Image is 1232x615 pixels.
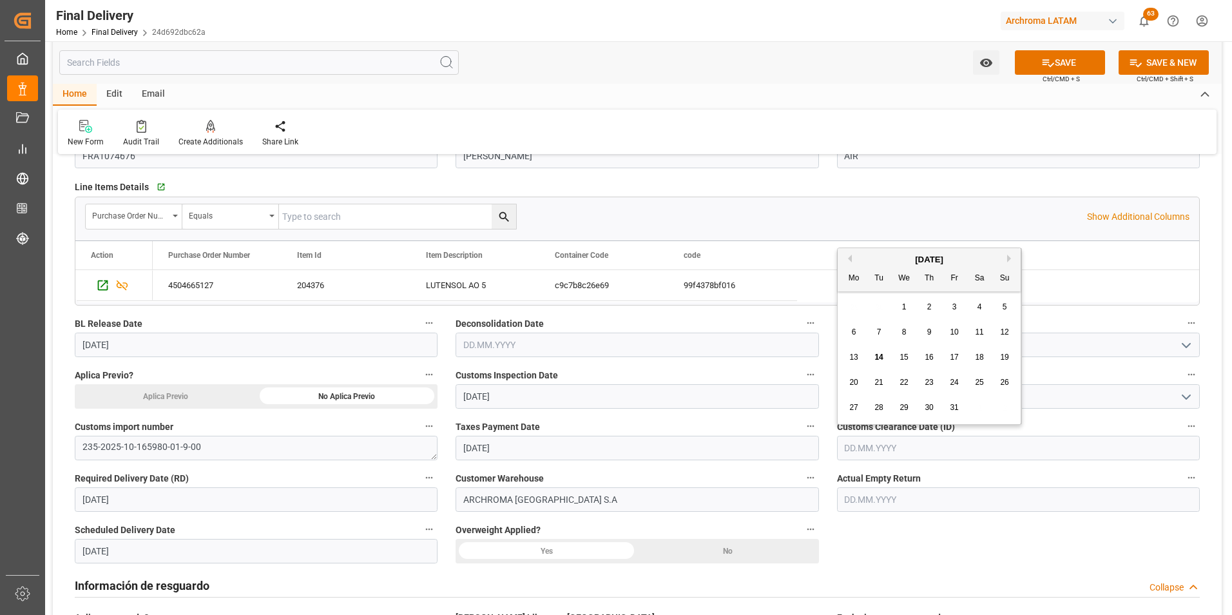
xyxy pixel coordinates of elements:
[56,28,77,37] a: Home
[975,378,983,387] span: 25
[75,181,149,194] span: Line Items Details
[182,204,279,229] button: open menu
[178,136,243,148] div: Create Additionals
[410,270,539,300] div: LUTENSOL AO 5
[972,271,988,287] div: Sa
[871,400,887,416] div: Choose Tuesday, October 28th, 2025
[846,400,862,416] div: Choose Monday, October 27th, 2025
[972,299,988,315] div: Choose Saturday, October 4th, 2025
[1183,366,1200,383] button: Customs Inspection
[947,375,963,391] div: Choose Friday, October 24th, 2025
[947,271,963,287] div: Fr
[456,384,818,409] input: DD.MM.YYYY
[1175,387,1195,407] button: open menu
[75,487,438,512] input: DD.MM.YYYY
[262,136,298,148] div: Share Link
[86,204,182,229] button: open menu
[97,84,132,106] div: Edit
[56,6,206,25] div: Final Delivery
[852,327,856,337] span: 6
[874,353,883,362] span: 14
[802,418,819,434] button: Taxes Payment Date
[947,349,963,366] div: Choose Friday, October 17th, 2025
[921,400,938,416] div: Choose Thursday, October 30th, 2025
[997,375,1013,391] div: Choose Sunday, October 26th, 2025
[1183,418,1200,434] button: Customs Clearance Date (ID)
[75,317,142,331] span: BL Release Date
[1150,581,1184,594] div: Collapse
[75,369,133,382] span: Aplica Previo?
[900,378,908,387] span: 22
[1007,255,1015,262] button: Next Month
[123,136,159,148] div: Audit Trail
[1000,327,1008,337] span: 12
[972,324,988,340] div: Choose Saturday, October 11th, 2025
[456,317,544,331] span: Deconsolidation Date
[421,418,438,434] button: Customs import number
[802,521,819,538] button: Overweight Applied?
[927,302,932,311] span: 2
[846,271,862,287] div: Mo
[871,375,887,391] div: Choose Tuesday, October 21st, 2025
[279,204,516,229] input: Type to search
[950,353,958,362] span: 17
[896,271,912,287] div: We
[846,375,862,391] div: Choose Monday, October 20th, 2025
[1000,353,1008,362] span: 19
[426,251,483,260] span: Item Description
[75,523,175,537] span: Scheduled Delivery Date
[456,333,818,357] input: DD.MM.YYYY
[68,136,104,148] div: New Form
[91,251,113,260] div: Action
[972,349,988,366] div: Choose Saturday, October 18th, 2025
[846,349,862,366] div: Choose Monday, October 13th, 2025
[456,539,637,563] div: Yes
[837,487,1200,512] input: DD.MM.YYYY
[842,295,1017,420] div: month 2025-10
[849,403,858,412] span: 27
[950,378,958,387] span: 24
[902,302,907,311] span: 1
[871,349,887,366] div: Choose Tuesday, October 14th, 2025
[921,349,938,366] div: Choose Thursday, October 16th, 2025
[802,315,819,331] button: Deconsolidation Date
[637,539,819,563] div: No
[950,403,958,412] span: 31
[896,299,912,315] div: Choose Wednesday, October 1st, 2025
[1119,50,1209,75] button: SAVE & NEW
[997,299,1013,315] div: Choose Sunday, October 5th, 2025
[75,577,209,594] h2: Información de resguardo
[837,436,1200,460] input: DD.MM.YYYY
[59,50,459,75] input: Search Fields
[947,324,963,340] div: Choose Friday, October 10th, 2025
[900,403,908,412] span: 29
[1159,6,1188,35] button: Help Center
[977,302,982,311] span: 4
[555,251,608,260] span: Container Code
[950,327,958,337] span: 10
[456,420,540,434] span: Taxes Payment Date
[1001,12,1124,30] div: Archroma LATAM
[421,521,438,538] button: Scheduled Delivery Date
[896,375,912,391] div: Choose Wednesday, October 22nd, 2025
[282,270,410,300] div: 204376
[947,299,963,315] div: Choose Friday, October 3rd, 2025
[75,539,438,563] input: DD.MM.YYYY
[838,253,1021,266] div: [DATE]
[75,472,189,485] span: Required Delivery Date (RD)
[421,315,438,331] button: BL Release Date
[75,420,173,434] span: Customs import number
[91,28,138,37] a: Final Delivery
[456,369,558,382] span: Customs Inspection Date
[849,378,858,387] span: 20
[997,349,1013,366] div: Choose Sunday, October 19th, 2025
[896,324,912,340] div: Choose Wednesday, October 8th, 2025
[539,270,668,300] div: c9c7b8c26e69
[837,472,921,485] span: Actual Empty Return
[132,84,175,106] div: Email
[802,469,819,486] button: Customer Warehouse
[456,472,544,485] span: Customer Warehouse
[1175,335,1195,355] button: open menu
[925,353,933,362] span: 16
[871,324,887,340] div: Choose Tuesday, October 7th, 2025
